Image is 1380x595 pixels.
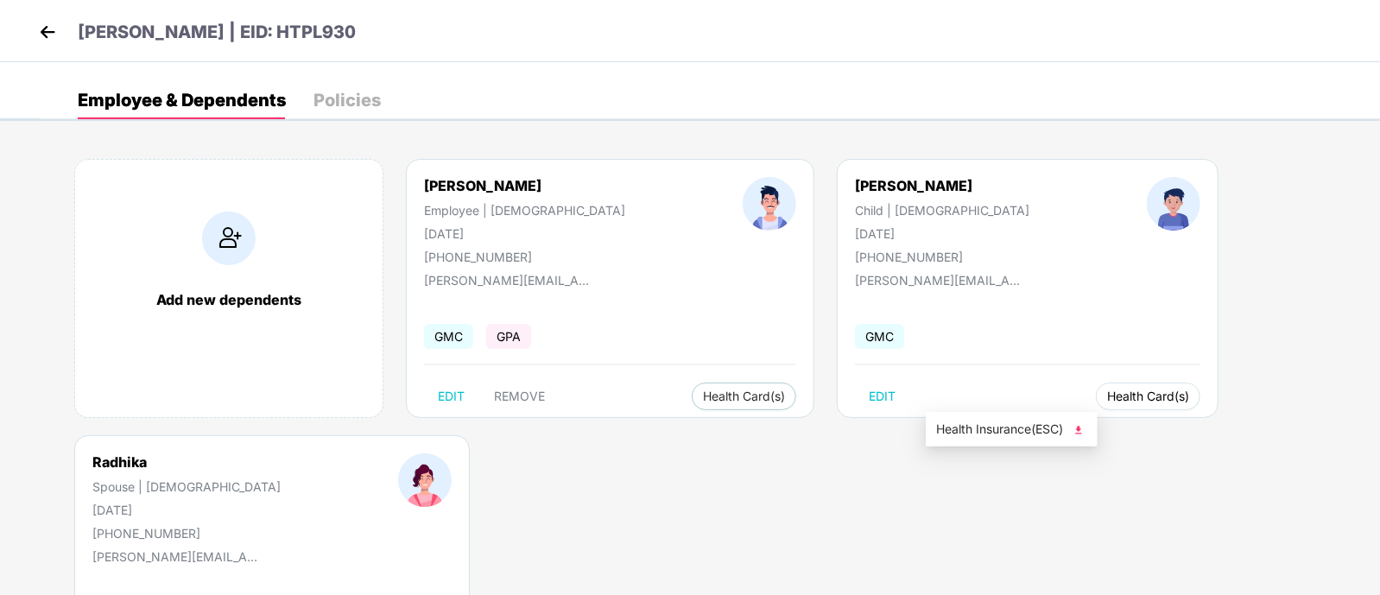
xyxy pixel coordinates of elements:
button: REMOVE [480,383,559,410]
span: Health Card(s) [703,392,785,401]
button: EDIT [855,383,909,410]
img: profileImage [398,453,452,507]
div: [PERSON_NAME][EMAIL_ADDRESS][PERSON_NAME][DOMAIN_NAME] [92,549,265,564]
div: Employee & Dependents [78,92,286,109]
img: profileImage [743,177,796,231]
div: Spouse | [DEMOGRAPHIC_DATA] [92,479,281,494]
div: Policies [313,92,381,109]
span: Health Insurance(ESC) [936,420,1087,439]
span: GPA [486,324,531,349]
span: EDIT [438,389,465,403]
div: [PHONE_NUMBER] [424,250,625,264]
div: [PERSON_NAME][EMAIL_ADDRESS][PERSON_NAME][DOMAIN_NAME] [855,273,1028,288]
div: [PERSON_NAME] [424,177,625,194]
span: GMC [424,324,473,349]
span: Health Card(s) [1107,392,1189,401]
div: [DATE] [424,226,625,241]
div: [DATE] [92,503,281,517]
span: EDIT [869,389,896,403]
div: [PHONE_NUMBER] [92,526,281,541]
button: Health Card(s) [1096,383,1200,410]
img: addIcon [202,212,256,265]
img: back [35,19,60,45]
img: svg+xml;base64,PHN2ZyB4bWxucz0iaHR0cDovL3d3dy53My5vcmcvMjAwMC9zdmciIHhtbG5zOnhsaW5rPSJodHRwOi8vd3... [1070,421,1087,439]
div: [PHONE_NUMBER] [855,250,1029,264]
button: EDIT [424,383,478,410]
span: GMC [855,324,904,349]
img: profileImage [1147,177,1200,231]
div: [PERSON_NAME][EMAIL_ADDRESS][PERSON_NAME][DOMAIN_NAME] [424,273,597,288]
div: Child | [DEMOGRAPHIC_DATA] [855,203,1029,218]
div: Add new dependents [92,291,365,308]
div: [PERSON_NAME] [855,177,1029,194]
p: [PERSON_NAME] | EID: HTPL930 [78,19,356,46]
button: Health Card(s) [692,383,796,410]
div: Radhika [92,453,281,471]
div: Employee | [DEMOGRAPHIC_DATA] [424,203,625,218]
span: REMOVE [494,389,545,403]
div: [DATE] [855,226,1029,241]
